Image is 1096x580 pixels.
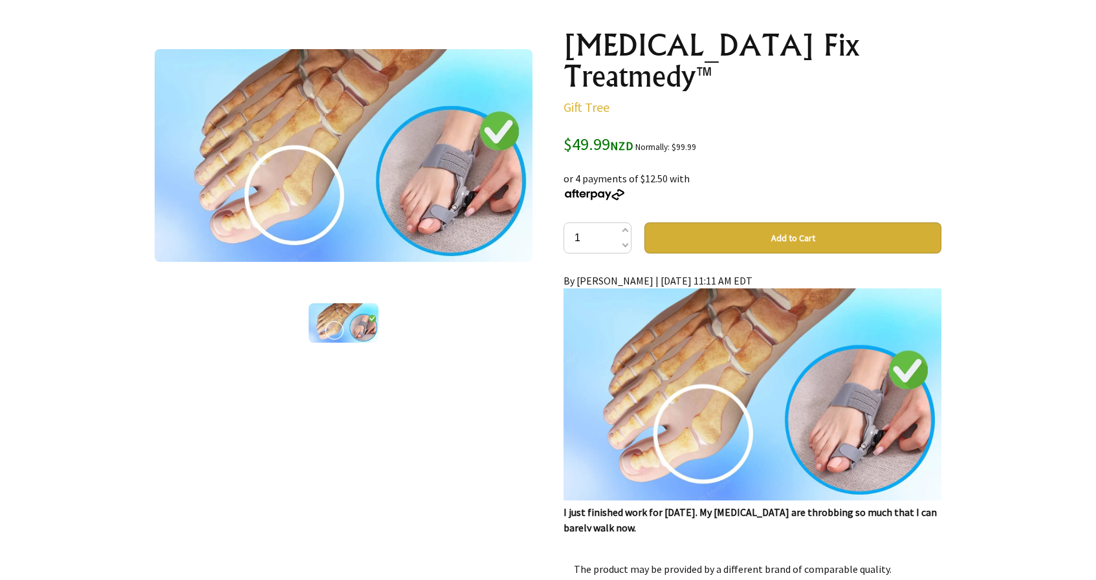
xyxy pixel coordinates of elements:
img: Bunion Fix Treatmedy™ [155,49,532,262]
p: By [PERSON_NAME] | [DATE] 11:11 AM EDT [564,273,941,536]
small: Normally: $99.99 [635,142,696,153]
span: $49.99 [564,133,633,155]
a: Gift Tree [564,99,609,115]
div: or 4 payments of $12.50 with [564,155,941,202]
h1: [MEDICAL_DATA] Fix Treatmedy™ [564,30,941,92]
span: NZD [610,138,633,153]
img: Bunion Fix Treatmedy™ [309,303,378,343]
button: Add to Cart [644,222,941,253]
div: Check Availability >> [564,273,941,532]
img: Afterpay [564,189,626,200]
strong: I just finished work for [DATE]. My [MEDICAL_DATA] are throbbing so much that I can barely walk now. [564,506,937,534]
